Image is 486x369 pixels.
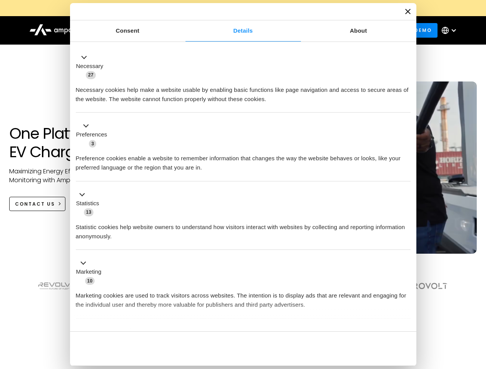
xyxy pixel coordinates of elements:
[70,4,416,12] a: New Webinars: Register to Upcoming WebinarsREGISTER HERE
[405,9,411,14] button: Close banner
[76,199,99,208] label: Statistics
[9,167,155,184] p: Maximizing Energy Efficiency, Uptime, and 24/7 Monitoring with Ampcontrol Solutions
[76,259,106,286] button: Marketing (10)
[76,268,102,276] label: Marketing
[300,337,410,360] button: Okay
[76,148,411,172] div: Preference cookies enable a website to remember information that changes the way the website beha...
[76,327,139,337] button: Unclassified (2)
[127,328,134,336] span: 2
[76,121,112,148] button: Preferences (3)
[9,197,66,211] a: CONTACT US
[70,20,185,42] a: Consent
[76,53,108,80] button: Necessary (27)
[301,20,416,42] a: About
[89,140,96,148] span: 3
[76,217,411,241] div: Statistic cookies help website owners to understand how visitors interact with websites by collec...
[76,130,107,139] label: Preferences
[85,277,95,285] span: 10
[185,20,301,42] a: Details
[76,190,104,217] button: Statistics (13)
[76,285,411,309] div: Marketing cookies are used to track visitors across websites. The intention is to display ads tha...
[84,208,94,216] span: 13
[15,201,55,208] div: CONTACT US
[9,124,155,161] h1: One Platform for EV Charging Hubs
[402,283,448,289] img: Aerovolt Logo
[86,71,96,79] span: 27
[76,80,411,104] div: Necessary cookies help make a website usable by enabling basic functions like page navigation and...
[76,62,104,71] label: Necessary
